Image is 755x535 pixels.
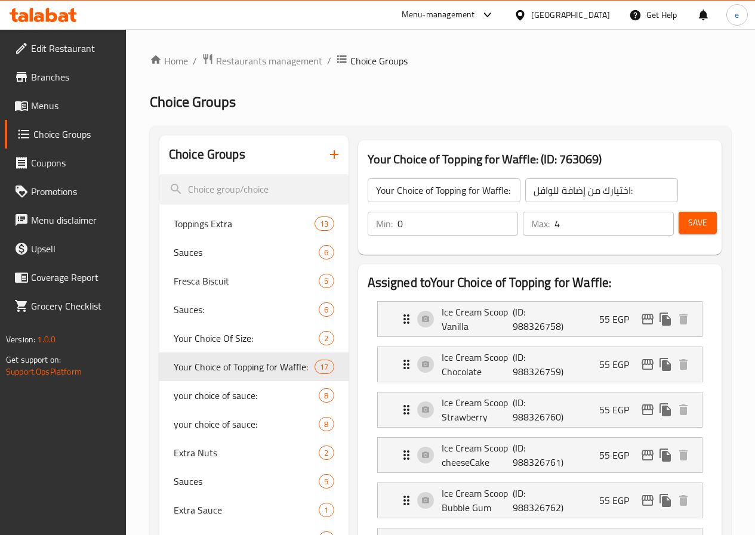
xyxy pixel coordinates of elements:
span: Menu disclaimer [31,213,116,227]
button: Save [679,212,717,234]
span: 2 [319,447,333,459]
li: / [327,54,331,68]
span: 5 [319,276,333,287]
div: [GEOGRAPHIC_DATA] [531,8,610,21]
a: Home [150,54,188,68]
span: 6 [319,304,333,316]
span: Promotions [31,184,116,199]
span: Choice Groups [350,54,408,68]
li: / [193,54,197,68]
button: delete [674,401,692,419]
span: Version: [6,332,35,347]
div: Choices [319,474,334,488]
a: Choice Groups [5,120,126,149]
div: Your Choice of Topping for Waffle:17 [159,352,349,381]
a: Edit Restaurant [5,34,126,63]
button: edit [639,446,657,464]
li: Expand [368,478,712,523]
li: Expand [368,342,712,387]
div: Expand [378,438,702,472]
div: Choices [319,446,334,460]
span: Your Choice Of Size: [174,331,319,345]
button: duplicate [657,401,674,419]
a: Coupons [5,149,126,177]
p: 55 EGP [599,357,639,372]
div: Sauces5 [159,467,349,496]
span: 1.0.0 [37,332,56,347]
a: Coverage Report [5,263,126,292]
li: Expand [368,296,712,342]
button: duplicate [657,491,674,509]
span: Sauces [174,245,319,259]
p: 55 EGP [599,312,639,326]
div: Choices [319,417,334,431]
div: Choices [319,245,334,259]
p: Max: [531,217,550,231]
span: Toppings Extra [174,217,315,231]
span: 5 [319,476,333,487]
span: your choice of sauce: [174,417,319,431]
span: Your Choice of Topping for Waffle: [174,360,315,374]
span: e [735,8,739,21]
a: Restaurants management [202,53,322,69]
button: delete [674,446,692,464]
div: Expand [378,483,702,518]
h2: Assigned to Your Choice of Topping for Waffle: [368,274,712,292]
button: delete [674,491,692,509]
span: 1 [319,505,333,516]
div: Expand [378,302,702,336]
p: Ice Cream Scoop Vanilla [442,305,513,333]
button: duplicate [657,446,674,464]
div: Fresca Biscuit5 [159,267,349,295]
li: Expand [368,387,712,432]
a: Menus [5,91,126,120]
div: Sauces6 [159,238,349,267]
div: Choices [319,503,334,517]
h2: Choice Groups [169,146,245,163]
li: Expand [368,432,712,478]
a: Menu disclaimer [5,206,126,234]
span: Extra Nuts [174,446,319,460]
a: Grocery Checklist [5,292,126,320]
span: Restaurants management [216,54,322,68]
span: Menus [31,98,116,113]
span: Grocery Checklist [31,299,116,313]
button: edit [639,401,657,419]
button: duplicate [657,355,674,373]
div: your choice of sauce:8 [159,381,349,410]
h3: Your Choice of Topping for Waffle: (ID: 763069) [368,150,712,169]
span: Upsell [31,242,116,256]
span: Save [688,215,707,230]
span: Coupons [31,156,116,170]
div: Your Choice Of Size:2 [159,324,349,352]
span: Edit Restaurant [31,41,116,55]
span: your choice of sauce: [174,388,319,403]
p: (ID: 988326760) [513,395,560,424]
div: Toppings Extra13 [159,209,349,238]
span: Choice Groups [33,127,116,141]
span: Sauces [174,474,319,488]
p: Ice Cream Scoop Chocolate [442,350,513,379]
button: edit [639,355,657,373]
p: (ID: 988326759) [513,350,560,379]
span: 8 [319,390,333,401]
span: 17 [315,361,333,373]
p: 55 EGP [599,448,639,462]
p: 55 EGP [599,403,639,417]
span: Extra Sauce [174,503,319,517]
button: edit [639,491,657,509]
button: delete [674,310,692,328]
a: Promotions [5,177,126,206]
div: Extra Sauce1 [159,496,349,524]
p: (ID: 988326762) [513,486,560,515]
input: search [159,174,349,205]
span: Fresca Biscuit [174,274,319,288]
p: 55 EGP [599,493,639,508]
p: (ID: 988326761) [513,441,560,469]
span: 2 [319,333,333,344]
div: your choice of sauce:8 [159,410,349,438]
p: Ice Cream Scoop Bubble Gum [442,486,513,515]
a: Support.OpsPlatform [6,364,82,379]
span: Branches [31,70,116,84]
button: duplicate [657,310,674,328]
